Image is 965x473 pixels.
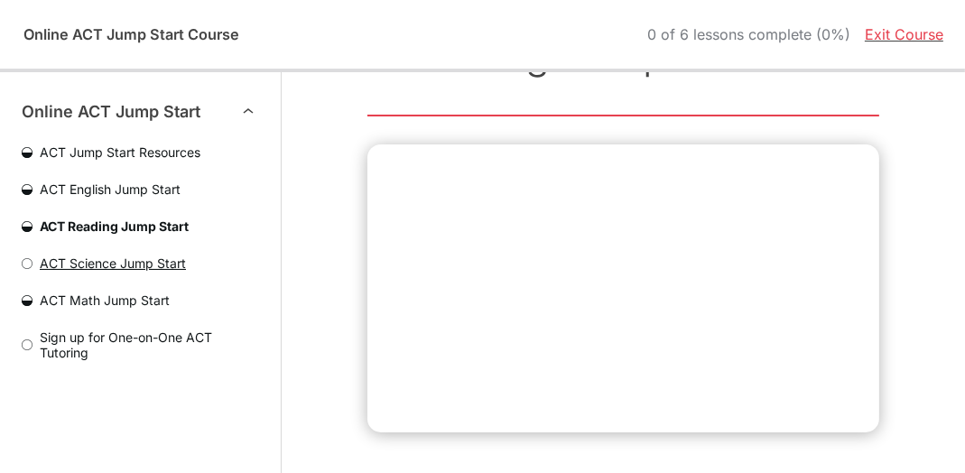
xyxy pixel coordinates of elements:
[22,292,259,308] a: ACT Math Jump Start
[22,181,259,197] a: ACT English Jump Start
[22,101,219,123] h3: Online ACT Jump Start
[22,101,259,123] button: Online ACT Jump Start
[22,101,259,367] nav: Course outline
[32,329,259,360] span: Sign up for One-on-One ACT Tutoring
[32,181,259,197] span: ACT English Jump Start
[32,144,259,160] span: ACT Jump Start Resources
[22,255,259,271] a: ACT Science Jump Start
[32,218,259,234] span: ACT Reading Jump Start
[32,255,259,271] span: ACT Science Jump Start
[32,292,259,308] span: ACT Math Jump Start
[367,144,879,432] iframe: ACT Reading Jump Start
[647,26,850,43] div: 0 of 6 lessons complete (0%)
[22,218,259,234] a: ACT Reading Jump Start
[22,144,259,160] a: ACT Jump Start Resources
[22,25,241,43] h2: Online ACT Jump Start Course
[865,25,943,43] a: Exit Course
[22,329,259,360] a: Sign up for One-on-One ACT Tutoring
